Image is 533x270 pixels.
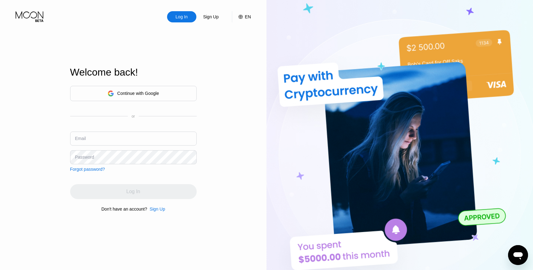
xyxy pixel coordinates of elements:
div: Sign Up [196,11,226,22]
div: Sign Up [203,14,219,20]
div: Email [75,136,86,141]
div: Forgot password? [70,167,105,172]
div: Sign Up [147,207,165,212]
div: Continue with Google [117,91,159,96]
iframe: Button to launch messaging window [508,245,528,265]
div: or [132,114,135,119]
div: Sign Up [150,207,165,212]
div: Continue with Google [70,86,197,101]
div: Password [75,155,94,160]
div: Don't have an account? [101,207,147,212]
div: Log In [175,14,188,20]
div: Log In [167,11,196,22]
div: EN [232,11,251,22]
div: Welcome back! [70,67,197,78]
div: EN [245,14,251,19]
